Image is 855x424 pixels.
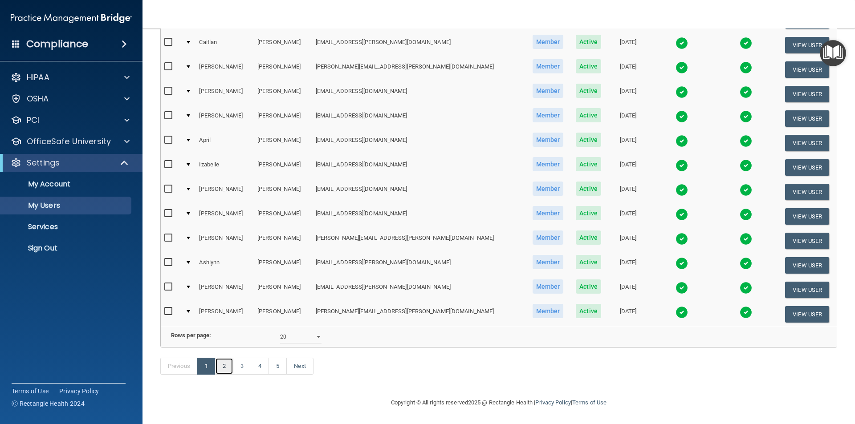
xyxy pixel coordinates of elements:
p: Sign Out [6,244,127,253]
img: tick.e7d51cea.svg [676,233,688,245]
a: 4 [251,358,269,375]
button: View User [785,86,829,102]
td: [PERSON_NAME] [195,302,254,326]
button: View User [785,306,829,323]
td: [DATE] [607,253,649,278]
span: Member [533,157,564,171]
td: Ashlynn [195,253,254,278]
img: tick.e7d51cea.svg [740,233,752,245]
iframe: Drift Widget Chat Controller [701,361,844,396]
td: [DATE] [607,57,649,82]
td: April [195,131,254,155]
td: [PERSON_NAME] [254,131,312,155]
img: tick.e7d51cea.svg [740,86,752,98]
img: tick.e7d51cea.svg [740,135,752,147]
img: tick.e7d51cea.svg [740,208,752,221]
button: View User [785,282,829,298]
a: Terms of Use [572,399,607,406]
img: tick.e7d51cea.svg [676,306,688,319]
td: [PERSON_NAME] [195,229,254,253]
a: HIPAA [11,72,130,83]
td: [PERSON_NAME] [254,253,312,278]
a: Previous [160,358,198,375]
img: PMB logo [11,9,132,27]
td: [EMAIL_ADDRESS][PERSON_NAME][DOMAIN_NAME] [312,33,526,57]
img: tick.e7d51cea.svg [676,257,688,270]
span: Member [533,279,564,294]
a: Settings [11,157,129,168]
a: OfficeSafe University [11,136,130,147]
span: Active [576,59,601,73]
span: Ⓒ Rectangle Health 2024 [12,399,85,408]
td: [PERSON_NAME][EMAIL_ADDRESS][PERSON_NAME][DOMAIN_NAME] [312,229,526,253]
button: View User [785,208,829,225]
td: [EMAIL_ADDRESS][DOMAIN_NAME] [312,155,526,180]
span: Active [576,206,601,220]
td: [EMAIL_ADDRESS][DOMAIN_NAME] [312,106,526,131]
span: Active [576,133,601,147]
td: [PERSON_NAME][EMAIL_ADDRESS][PERSON_NAME][DOMAIN_NAME] [312,57,526,82]
p: OSHA [27,93,49,104]
b: Rows per page: [171,332,211,339]
td: [EMAIL_ADDRESS][DOMAIN_NAME] [312,204,526,229]
span: Member [533,206,564,220]
span: Member [533,84,564,98]
img: tick.e7d51cea.svg [676,184,688,196]
span: Member [533,304,564,318]
button: View User [785,135,829,151]
a: 5 [269,358,287,375]
span: Active [576,182,601,196]
td: [DATE] [607,155,649,180]
p: HIPAA [27,72,49,83]
span: Member [533,230,564,245]
td: [DATE] [607,82,649,106]
img: tick.e7d51cea.svg [740,159,752,172]
img: tick.e7d51cea.svg [740,282,752,294]
a: Privacy Policy [535,399,570,406]
span: Active [576,157,601,171]
span: Active [576,35,601,49]
span: Active [576,279,601,294]
span: Member [533,59,564,73]
td: [DATE] [607,278,649,302]
button: View User [785,159,829,176]
p: Settings [27,157,60,168]
img: tick.e7d51cea.svg [676,135,688,147]
td: [DATE] [607,180,649,204]
td: [DATE] [607,106,649,131]
img: tick.e7d51cea.svg [740,257,752,270]
span: Active [576,108,601,122]
button: Open Resource Center [820,40,846,66]
button: View User [785,37,829,53]
td: [PERSON_NAME] [254,229,312,253]
td: [PERSON_NAME] [195,57,254,82]
td: Caitlan [195,33,254,57]
td: Izabelle [195,155,254,180]
a: Next [286,358,313,375]
p: PCI [27,115,39,125]
td: [PERSON_NAME] [254,302,312,326]
button: View User [785,233,829,249]
img: tick.e7d51cea.svg [740,61,752,74]
td: [PERSON_NAME] [195,278,254,302]
img: tick.e7d51cea.svg [676,110,688,123]
td: [PERSON_NAME] [195,82,254,106]
td: [PERSON_NAME] [254,106,312,131]
td: [PERSON_NAME] [254,155,312,180]
img: tick.e7d51cea.svg [676,282,688,294]
span: Member [533,255,564,269]
button: View User [785,257,829,274]
img: tick.e7d51cea.svg [676,37,688,49]
a: Terms of Use [12,387,49,396]
img: tick.e7d51cea.svg [676,208,688,221]
span: Active [576,304,601,318]
button: View User [785,184,829,200]
td: [PERSON_NAME] [195,106,254,131]
img: tick.e7d51cea.svg [740,110,752,123]
td: [PERSON_NAME] [254,180,312,204]
p: My Account [6,180,127,189]
img: tick.e7d51cea.svg [676,159,688,172]
td: [EMAIL_ADDRESS][DOMAIN_NAME] [312,131,526,155]
img: tick.e7d51cea.svg [676,61,688,74]
div: Copyright © All rights reserved 2025 @ Rectangle Health | | [336,388,661,417]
